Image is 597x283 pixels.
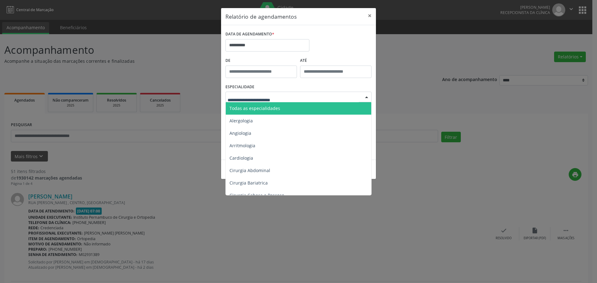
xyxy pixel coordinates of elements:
span: Cardiologia [229,155,253,161]
span: Alergologia [229,118,253,124]
span: Arritmologia [229,143,255,148]
h5: Relatório de agendamentos [225,12,297,21]
span: Cirurgia Abdominal [229,167,270,173]
label: De [225,56,297,66]
span: Cirurgia Bariatrica [229,180,268,186]
span: Cirurgia Cabeça e Pescoço [229,192,284,198]
span: Angiologia [229,130,251,136]
label: ATÉ [300,56,372,66]
label: ESPECIALIDADE [225,82,254,92]
button: Close [363,8,376,23]
label: DATA DE AGENDAMENTO [225,30,274,39]
span: Todas as especialidades [229,105,280,111]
